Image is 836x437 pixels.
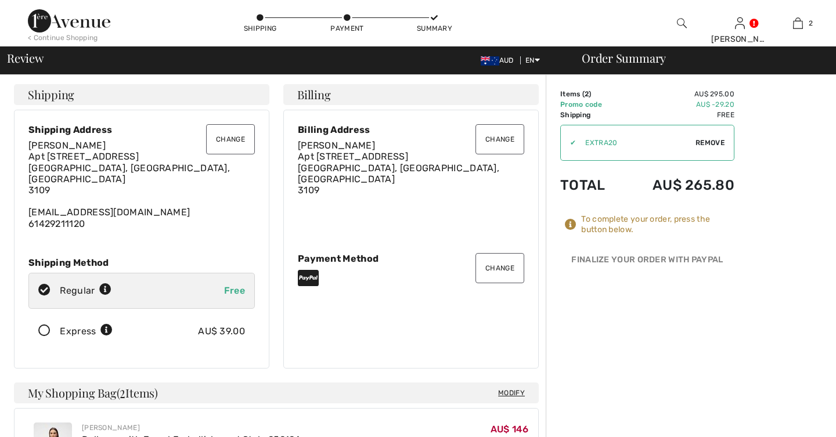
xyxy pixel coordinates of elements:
[7,52,44,64] span: Review
[28,257,255,268] div: Shipping Method
[793,16,803,30] img: My Bag
[481,56,499,66] img: Australian Dollar
[28,140,255,229] div: [EMAIL_ADDRESS][DOMAIN_NAME] 61429211120
[481,56,518,64] span: AUD
[82,422,301,433] div: [PERSON_NAME]
[117,385,158,400] span: ( Items)
[560,89,622,99] td: Items ( )
[581,214,734,235] div: To complete your order, press the button below.
[330,23,365,34] div: Payment
[28,124,255,135] div: Shipping Address
[525,56,540,64] span: EN
[28,32,98,43] div: < Continue Shopping
[198,324,245,338] div: AU$ 39.00
[243,23,278,34] div: Shipping
[28,151,230,196] span: Apt [STREET_ADDRESS] [GEOGRAPHIC_DATA], [GEOGRAPHIC_DATA], [GEOGRAPHIC_DATA] 3109
[561,138,576,148] div: ✔
[568,52,829,64] div: Order Summary
[622,110,734,120] td: Free
[60,324,113,338] div: Express
[809,18,813,28] span: 2
[560,271,734,297] iframe: PayPal
[298,140,375,151] span: [PERSON_NAME]
[298,151,499,196] span: Apt [STREET_ADDRESS] [GEOGRAPHIC_DATA], [GEOGRAPHIC_DATA], [GEOGRAPHIC_DATA] 3109
[622,165,734,205] td: AU$ 265.80
[28,140,106,151] span: [PERSON_NAME]
[769,16,826,30] a: 2
[60,284,111,298] div: Regular
[622,89,734,99] td: AU$ 295.00
[475,124,524,154] button: Change
[28,9,110,32] img: 1ère Avenue
[28,89,74,100] span: Shipping
[622,99,734,110] td: AU$ -29.20
[696,138,725,148] span: Remove
[560,254,734,271] div: Finalize Your Order with PayPal
[711,33,768,45] div: [PERSON_NAME]
[560,110,622,120] td: Shipping
[735,17,745,28] a: Sign In
[297,89,330,100] span: Billing
[560,99,622,110] td: Promo code
[735,16,745,30] img: My Info
[677,16,687,30] img: search the website
[417,23,452,34] div: Summary
[560,165,622,205] td: Total
[224,285,245,296] span: Free
[585,90,589,98] span: 2
[120,384,125,399] span: 2
[206,124,255,154] button: Change
[491,424,528,435] span: AU$ 146
[14,382,539,403] h4: My Shopping Bag
[475,253,524,283] button: Change
[298,253,524,264] div: Payment Method
[298,124,524,135] div: Billing Address
[576,125,696,160] input: Promo code
[498,387,525,399] span: Modify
